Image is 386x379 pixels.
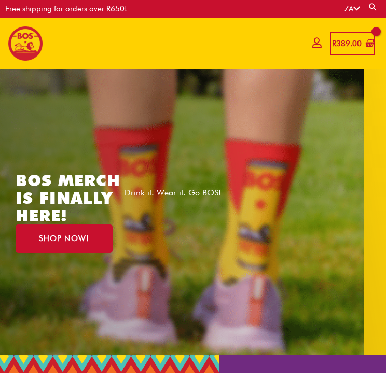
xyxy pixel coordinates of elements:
a: ZA [344,4,360,13]
bdi: 389.00 [332,39,362,48]
span: R [332,39,336,48]
a: SHOP NOW! [16,224,113,253]
a: View Shopping Cart, 1 items [330,32,375,55]
p: Drink it. Wear it. Go BOS! [125,189,223,197]
a: Search button [368,2,378,12]
img: BOS logo finals-200px [8,26,43,61]
span: SHOP NOW! [39,235,89,243]
a: BOS MERCH IS FINALLY HERE! [16,171,120,225]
